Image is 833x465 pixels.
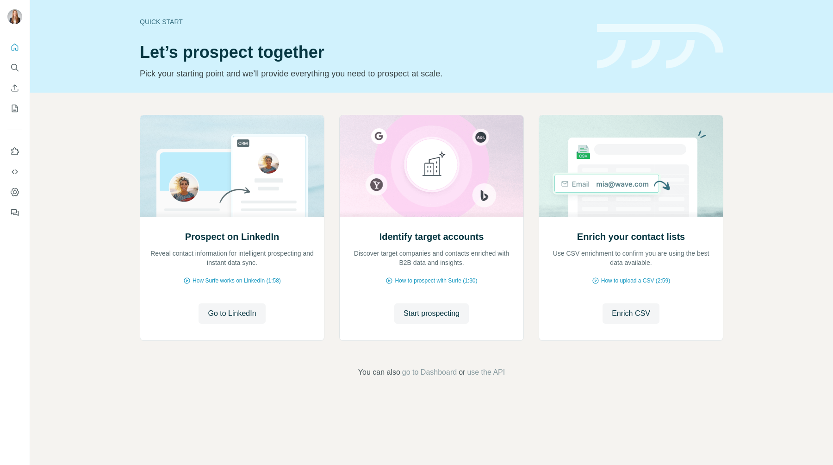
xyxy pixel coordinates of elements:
[539,115,723,217] img: Enrich your contact lists
[7,204,22,221] button: Feedback
[140,67,586,80] p: Pick your starting point and we’ll provide everything you need to prospect at scale.
[358,367,400,378] span: You can also
[404,308,460,319] span: Start prospecting
[339,115,524,217] img: Identify target accounts
[612,308,650,319] span: Enrich CSV
[603,303,659,324] button: Enrich CSV
[7,184,22,201] button: Dashboard
[140,115,324,217] img: Prospect on LinkedIn
[140,43,586,62] h1: Let’s prospect together
[548,249,714,267] p: Use CSV enrichment to confirm you are using the best data available.
[467,367,505,378] button: use the API
[394,303,469,324] button: Start prospecting
[193,276,281,285] span: How Surfe works on LinkedIn (1:58)
[149,249,315,267] p: Reveal contact information for intelligent prospecting and instant data sync.
[7,143,22,160] button: Use Surfe on LinkedIn
[7,9,22,24] img: Avatar
[7,59,22,76] button: Search
[140,17,586,26] div: Quick start
[379,230,484,243] h2: Identify target accounts
[7,163,22,180] button: Use Surfe API
[459,367,465,378] span: or
[208,308,256,319] span: Go to LinkedIn
[402,367,457,378] button: go to Dashboard
[349,249,514,267] p: Discover target companies and contacts enriched with B2B data and insights.
[577,230,685,243] h2: Enrich your contact lists
[7,80,22,96] button: Enrich CSV
[199,303,265,324] button: Go to LinkedIn
[601,276,670,285] span: How to upload a CSV (2:59)
[7,100,22,117] button: My lists
[7,39,22,56] button: Quick start
[597,24,723,69] img: banner
[395,276,477,285] span: How to prospect with Surfe (1:30)
[185,230,279,243] h2: Prospect on LinkedIn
